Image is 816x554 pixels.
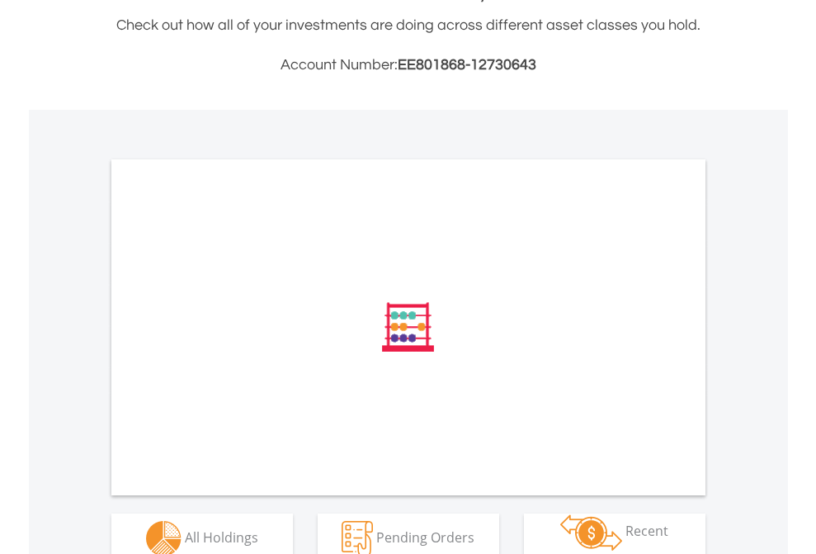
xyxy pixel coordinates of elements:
[376,528,474,546] span: Pending Orders
[111,14,705,77] div: Check out how all of your investments are doing across different asset classes you hold.
[111,54,705,77] h3: Account Number:
[185,528,258,546] span: All Holdings
[398,57,536,73] span: EE801868-12730643
[560,514,622,551] img: transactions-zar-wht.png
